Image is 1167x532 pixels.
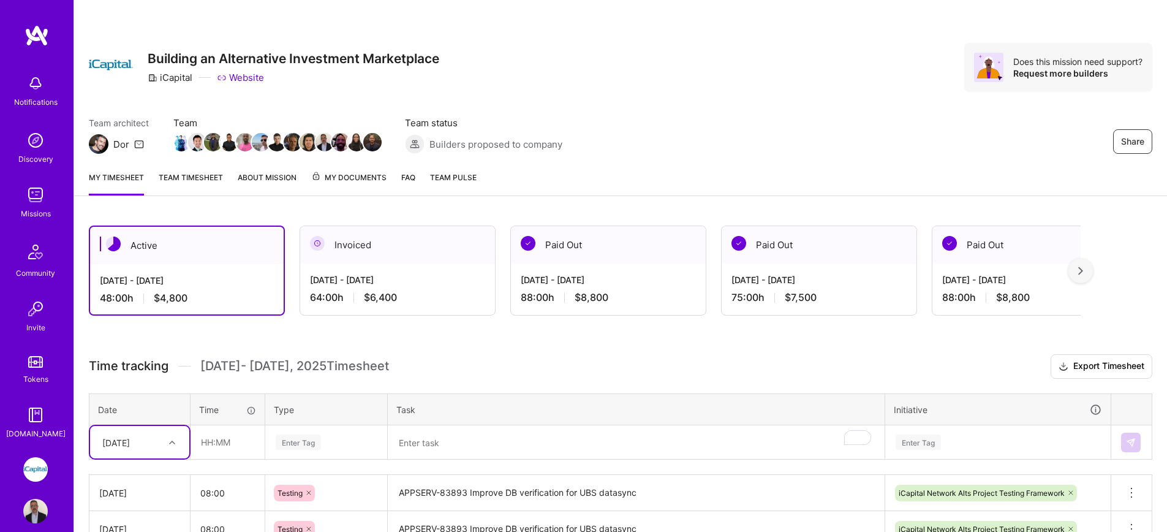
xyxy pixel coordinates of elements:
[521,236,535,251] img: Paid Out
[99,487,180,500] div: [DATE]
[894,403,1102,417] div: Initiative
[284,133,302,151] img: Team Member Avatar
[942,291,1117,304] div: 88:00 h
[331,133,350,151] img: Team Member Avatar
[310,273,485,286] div: [DATE] - [DATE]
[89,359,168,374] span: Time tracking
[26,321,45,334] div: Invite
[205,132,221,153] a: Team Member Avatar
[20,457,51,482] a: iCapital: Building an Alternative Investment Marketplace
[311,171,387,196] a: My Documents
[238,171,296,196] a: About Mission
[364,291,397,304] span: $6,400
[942,273,1117,286] div: [DATE] - [DATE]
[188,133,206,151] img: Team Member Avatar
[311,171,387,184] span: My Documents
[310,236,325,251] img: Invoiced
[333,132,349,153] a: Team Member Avatar
[102,436,130,449] div: [DATE]
[722,226,916,264] div: Paid Out
[204,133,222,151] img: Team Member Avatar
[1078,267,1083,275] img: right
[429,138,562,151] span: Builders proposed to company
[217,71,264,84] a: Website
[199,403,256,416] div: Time
[23,183,48,207] img: teamwork
[300,133,318,151] img: Team Member Avatar
[89,116,149,129] span: Team architect
[28,356,43,368] img: tokens
[23,71,48,96] img: bell
[401,171,415,196] a: FAQ
[269,132,285,153] a: Team Member Avatar
[6,427,66,440] div: [DOMAIN_NAME]
[148,51,439,66] h3: Building an Alternative Investment Marketplace
[430,173,477,182] span: Team Pulse
[154,292,187,305] span: $4,800
[159,171,223,196] a: Team timesheet
[347,133,366,151] img: Team Member Avatar
[25,25,49,47] img: logo
[173,132,189,153] a: Team Member Avatar
[1126,438,1136,447] img: Submit
[89,134,108,154] img: Team Architect
[389,427,883,459] textarea: To enrich screen reader interactions, please activate Accessibility in Grammarly extension settings
[23,297,48,321] img: Invite
[16,267,55,279] div: Community
[21,207,51,220] div: Missions
[317,132,333,153] a: Team Member Avatar
[405,134,425,154] img: Builders proposed to company
[899,488,1065,498] span: iCapital Network Alts Project Testing Framework
[521,291,696,304] div: 88:00 h
[731,291,907,304] div: 75:00 h
[430,171,477,196] a: Team Pulse
[220,133,238,151] img: Team Member Avatar
[285,132,301,153] a: Team Member Avatar
[896,433,941,452] div: Enter Tag
[23,128,48,153] img: discovery
[23,373,48,386] div: Tokens
[23,499,48,523] img: User Avatar
[134,139,144,149] i: icon Mail
[932,226,1127,264] div: Paid Out
[20,499,51,523] a: User Avatar
[191,477,265,509] input: HH:MM
[942,236,957,251] img: Paid Out
[89,171,144,196] a: My timesheet
[172,133,191,151] img: Team Member Avatar
[113,138,129,151] div: Dor
[731,273,907,286] div: [DATE] - [DATE]
[1059,360,1068,373] i: icon Download
[14,96,58,108] div: Notifications
[21,237,50,267] img: Community
[1121,135,1144,148] span: Share
[1051,354,1152,379] button: Export Timesheet
[363,133,382,151] img: Team Member Avatar
[89,393,191,425] th: Date
[189,132,205,153] a: Team Member Avatar
[191,426,264,458] input: HH:MM
[106,237,121,251] img: Active
[388,393,885,425] th: Task
[23,403,48,427] img: guide book
[100,292,274,305] div: 48:00 h
[349,132,364,153] a: Team Member Avatar
[200,359,389,374] span: [DATE] - [DATE] , 2025 Timesheet
[1013,67,1142,79] div: Request more builders
[252,133,270,151] img: Team Member Avatar
[310,291,485,304] div: 64:00 h
[148,73,157,83] i: icon CompanyGray
[301,132,317,153] a: Team Member Avatar
[785,291,817,304] span: $7,500
[1113,129,1152,154] button: Share
[364,132,380,153] a: Team Member Avatar
[236,133,254,151] img: Team Member Avatar
[974,53,1003,82] img: Avatar
[405,116,562,129] span: Team status
[100,274,274,287] div: [DATE] - [DATE]
[521,273,696,286] div: [DATE] - [DATE]
[276,433,321,452] div: Enter Tag
[221,132,237,153] a: Team Member Avatar
[389,476,883,510] textarea: APPSERV-83893 Improve DB verification for UBS datasync
[173,116,380,129] span: Team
